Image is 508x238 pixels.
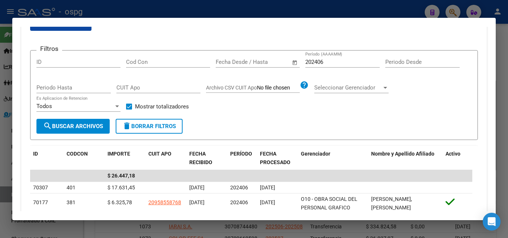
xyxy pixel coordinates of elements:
[107,173,135,179] span: $ 26.447,18
[33,185,48,190] span: 70307
[67,199,75,205] span: 381
[257,146,298,170] datatable-header-cell: FECHA PROCESADO
[148,199,181,205] span: 20958558768
[260,151,290,165] span: FECHA PROCESADO
[135,102,189,111] span: Mostrar totalizadores
[105,146,145,170] datatable-header-cell: IMPORTE
[260,185,275,190] span: [DATE]
[189,151,212,165] span: FECHA RECIBIDO
[186,146,227,170] datatable-header-cell: FECHA RECIBIDO
[122,123,176,130] span: Borrar Filtros
[64,146,90,170] datatable-header-cell: CODCON
[189,199,205,205] span: [DATE]
[107,151,130,157] span: IMPORTE
[33,199,48,205] span: 70177
[314,84,382,91] span: Seleccionar Gerenciador
[107,199,132,205] span: $ 6.325,78
[107,185,135,190] span: $ 17.631,45
[230,151,252,157] span: PERÍODO
[67,151,88,157] span: CODCON
[230,185,248,190] span: 202406
[227,146,257,170] datatable-header-cell: PERÍODO
[43,121,52,130] mat-icon: search
[230,199,248,205] span: 202406
[67,185,75,190] span: 401
[36,45,62,53] h3: Filtros
[300,81,309,89] mat-icon: help
[443,146,472,170] datatable-header-cell: Activo
[371,151,434,157] span: Nombre y Apellido Afiliado
[206,85,257,91] span: Archivo CSV CUIT Apo
[33,151,38,157] span: ID
[36,21,86,27] span: Exportar CSV
[43,123,103,130] span: Buscar Archivos
[371,196,412,211] span: [PERSON_NAME], [PERSON_NAME]
[148,151,171,157] span: CUIT APO
[291,58,299,67] button: Open calendar
[253,59,289,65] input: Fecha fin
[298,146,368,170] datatable-header-cell: Gerenciador
[189,185,205,190] span: [DATE]
[36,119,110,134] button: Buscar Archivos
[301,196,357,211] span: O10 - OBRA SOCIAL DEL PERSONAL GRAFICO
[30,146,64,170] datatable-header-cell: ID
[301,151,330,157] span: Gerenciador
[145,146,186,170] datatable-header-cell: CUIT APO
[216,59,246,65] input: Fecha inicio
[122,121,131,130] mat-icon: delete
[116,119,183,134] button: Borrar Filtros
[446,151,460,157] span: Activo
[257,85,300,91] input: Archivo CSV CUIT Apo
[260,199,275,205] span: [DATE]
[483,213,501,231] div: Open Intercom Messenger
[368,146,443,170] datatable-header-cell: Nombre y Apellido Afiliado
[36,103,52,110] span: Todos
